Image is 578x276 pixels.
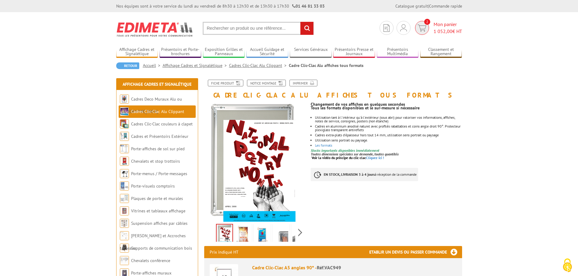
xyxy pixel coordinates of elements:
[116,18,194,41] img: Edimeta
[131,208,185,214] a: Vitrines et tableaux affichage
[116,3,325,9] div: Nos équipes sont à votre service du lundi au vendredi de 8h30 à 12h30 et de 13h30 à 17h30
[120,95,129,104] img: Cadres Deco Muraux Alu ou Bois
[333,47,375,57] a: Présentoirs Presse et Journaux
[131,171,187,176] a: Porte-menus / Porte-messages
[120,96,182,114] a: Cadres Deco Muraux Alu ou [GEOGRAPHIC_DATA]
[163,63,229,68] a: Affichage Cadres et Signalétique
[246,47,288,57] a: Accueil Guidage et Sécurité
[434,21,462,35] span: Mon panier
[292,225,307,244] img: affichage_lumineux_215534_17.jpg
[315,138,462,142] li: Utilisation sens portrait ou paysage.
[300,22,313,35] input: rechercher
[120,144,129,153] img: Porte-affiches de sol sur pied
[312,155,366,160] span: Voir la vidéo du principe du clic-clac
[255,225,269,244] img: cadres_aluminium_clic_clac_vac949_fleches.jpg
[384,24,390,32] img: devis rapide
[120,194,129,203] img: Plaques de porte et murales
[131,109,184,114] a: Cadres Clic-Clac Alu Clippant
[315,125,462,132] li: Cadres en aluminium anodisé naturel avec profilés rabattables et coins angle droit 90°. Protecteu...
[120,256,129,265] img: Chevalets conférence
[289,62,363,68] li: Cadre Clic-Clac Alu affiches tous formats
[120,206,129,215] img: Vitrines et tableaux affichage
[429,3,462,9] a: Commande rapide
[131,146,184,151] a: Porte-affiches de sol sur pied
[315,143,332,148] a: Les formats
[131,158,180,164] a: Chevalets et stop trottoirs
[289,80,317,86] a: Imprimer
[247,80,286,86] a: Notice Montage
[434,28,452,34] span: 1 052,00
[400,24,407,32] img: devis rapide
[120,157,129,166] img: Chevalets et stop trottoirs
[131,221,188,226] a: Suspension affiches par câbles
[315,133,462,137] li: Cadres extra-plats d'épaisseur hors tout 14 mm, utilisation sens portrait ou paysage
[116,62,139,69] a: Retour
[311,148,379,153] font: Stocks importants disponibles immédiatement
[324,172,375,177] strong: EN STOCK, LIVRAISON 3 à 4 jours
[424,19,430,25] span: 2
[203,47,245,57] a: Exposition Grilles et Panneaux
[203,22,314,35] input: Rechercher un produit ou une référence...
[236,225,251,244] img: affichage_lumineux_215534_1.gif
[311,102,462,106] p: Changement de vos affiches en quelques secondes
[297,228,303,238] span: Next
[311,152,399,156] em: Toutes dimensions spéciales sur demande, toutes quantités
[369,246,462,258] h3: Etablir un devis ou passer commande
[131,196,183,201] a: Plaques de porte et murales
[434,28,462,35] span: € HT
[292,3,325,9] strong: 01 46 81 33 03
[143,63,163,68] a: Accueil
[311,168,418,181] p: à réception de la commande
[116,47,158,57] a: Affichage Cadres et Signalétique
[120,181,129,191] img: Porte-visuels comptoirs
[229,63,289,68] a: Cadres Clic-Clac Alu Clippant
[120,169,129,178] img: Porte-menus / Porte-messages
[131,245,192,251] a: Supports de communication bois
[312,155,384,160] a: Voir la vidéo du principe du clic-clacCliquez-ici !
[414,21,462,35] a: devis rapide 2 Mon panier 1 052,00€ HT
[131,270,171,276] a: Porte-affiches muraux
[217,224,232,243] img: affichage_lumineux_215534_image_anime.gif
[208,80,243,86] a: Fiche produit
[123,81,191,87] a: Affichage Cadres et Signalétique
[120,219,129,228] img: Suspension affiches par câbles
[120,119,129,128] img: Cadres Clic-Clac couleurs à clapet
[290,47,332,57] a: Services Généraux
[120,231,129,240] img: Cimaises et Accroches tableaux
[131,183,175,189] a: Porte-visuels comptoirs
[420,47,462,57] a: Classement et Rangement
[274,225,288,244] img: cadre_clic_clac_a5_angles90_vac949_950_951_952_953_955_956_959_960_957.jpg
[377,47,419,57] a: Présentoirs Multimédia
[252,264,457,271] div: Cadre Clic-Clac A5 angles 90° -
[311,106,462,110] p: Tous les formats disponibles et le sur-mesure si nécessaire
[560,258,575,273] img: Cookies (fenêtre modale)
[120,132,129,141] img: Cadres et Présentoirs Extérieur
[557,255,578,276] button: Cookies (fenêtre modale)
[417,25,426,32] img: devis rapide
[131,134,188,139] a: Cadres et Présentoirs Extérieur
[210,246,238,258] p: Prix indiqué HT
[204,102,300,222] img: affichage_lumineux_215534_image_anime.gif
[131,258,170,263] a: Chevalets conférence
[395,3,462,9] div: |
[131,121,193,127] a: Cadres Clic-Clac couleurs à clapet
[160,47,201,57] a: Présentoirs et Porte-brochures
[395,3,428,9] a: Catalogue gratuit
[315,116,462,123] li: Utilisation tant à l'intérieur qu'à l'extérieur (sous abri) pour valoriser vos informations, affi...
[120,233,186,251] a: [PERSON_NAME] et Accroches tableaux
[317,264,341,271] span: Réf.VAC949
